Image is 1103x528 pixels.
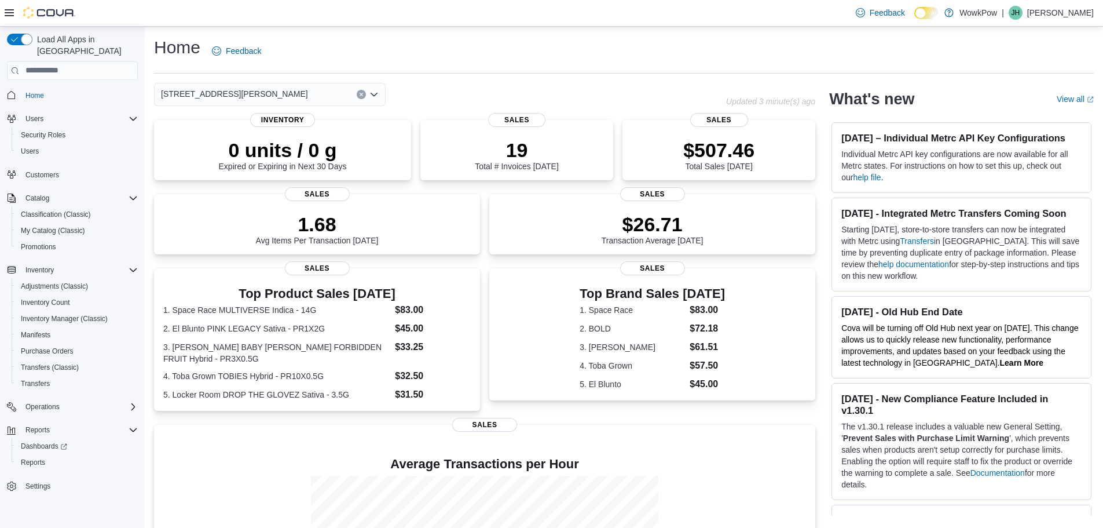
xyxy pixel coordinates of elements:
[357,90,366,99] button: Clear input
[851,1,910,24] a: Feedback
[878,260,949,269] a: help documentation
[1002,6,1004,20] p: |
[475,139,558,162] p: 19
[154,36,200,59] h1: Home
[959,6,997,20] p: WowkPow
[16,207,138,221] span: Classification (Classic)
[21,400,64,414] button: Operations
[2,399,142,415] button: Operations
[16,224,138,238] span: My Catalog (Classic)
[395,322,471,336] dd: $45.00
[1012,6,1020,20] span: JH
[580,378,685,390] dt: 5. El Blunto
[580,304,685,316] dt: 1. Space Race
[970,468,1025,478] a: Documentation
[690,377,725,391] dd: $45.00
[285,187,350,201] span: Sales
[16,128,70,142] a: Security Roles
[488,113,546,127] span: Sales
[21,112,138,126] span: Users
[900,236,934,246] a: Transfers
[12,438,142,454] a: Dashboards
[395,340,471,354] dd: $33.25
[21,112,48,126] button: Users
[602,213,703,236] p: $26.71
[25,425,50,435] span: Reports
[21,242,56,252] span: Promotions
[16,439,72,453] a: Dashboards
[12,223,142,239] button: My Catalog (Classic)
[25,194,49,203] span: Catalog
[21,442,67,451] span: Dashboards
[16,328,138,342] span: Manifests
[12,327,142,343] button: Manifests
[1087,96,1094,103] svg: External link
[1057,94,1094,104] a: View allExternal link
[841,421,1082,490] p: The v1.30.1 release includes a valuable new General Setting, ' ', which prevents sales when produ...
[163,370,390,382] dt: 4. Toba Grown TOBIES Hybrid - PR10X0.5G
[16,377,138,391] span: Transfers
[21,423,138,437] span: Reports
[12,294,142,311] button: Inventory Count
[2,422,142,438] button: Reports
[163,287,471,301] h3: Top Product Sales [DATE]
[914,7,939,19] input: Dark Mode
[12,311,142,327] button: Inventory Manager (Classic)
[369,90,379,99] button: Open list of options
[21,147,39,156] span: Users
[23,7,75,19] img: Cova
[2,478,142,494] button: Settings
[21,479,138,493] span: Settings
[690,359,725,373] dd: $57.50
[21,458,45,467] span: Reports
[841,148,1082,183] p: Individual Metrc API key configurations are now available for all Metrc states. For instructions ...
[475,139,558,171] div: Total # Invoices [DATE]
[12,343,142,359] button: Purchase Orders
[25,265,54,275] span: Inventory
[21,423,54,437] button: Reports
[841,306,1082,318] h3: [DATE] - Old Hub End Date
[12,376,142,392] button: Transfers
[16,279,138,293] span: Adjustments (Classic)
[21,191,54,205] button: Catalog
[2,190,142,206] button: Catalog
[602,213,703,245] div: Transaction Average [DATE]
[207,39,266,63] a: Feedback
[21,191,138,205] span: Catalog
[12,239,142,255] button: Promotions
[21,330,50,340] span: Manifests
[25,114,43,123] span: Users
[580,341,685,353] dt: 3. [PERSON_NAME]
[16,328,55,342] a: Manifests
[21,282,88,291] span: Adjustments (Classic)
[726,97,815,106] p: Updated 3 minute(s) ago
[25,402,60,412] span: Operations
[163,389,390,400] dt: 5. Locker Room DROP THE GLOVEZ Sativa - 3.5G
[21,479,55,493] a: Settings
[12,127,142,143] button: Security Roles
[843,434,1009,443] strong: Prevent Sales with Purchase Limit Warning
[21,263,58,277] button: Inventory
[21,210,91,219] span: Classification (Classic)
[2,111,142,127] button: Users
[16,224,90,238] a: My Catalog (Classic)
[1000,358,1043,367] a: Learn More
[25,482,50,491] span: Settings
[163,304,390,316] dt: 1. Space Race MULTIVERSE Indica - 14G
[853,173,881,182] a: help file
[2,262,142,278] button: Inventory
[829,90,914,108] h2: What's new
[16,312,138,326] span: Inventory Manager (Classic)
[21,168,64,182] a: Customers
[21,89,49,103] a: Home
[841,323,1078,367] span: Cova will be turning off Old Hub next year on [DATE]. This change allows us to quickly release ne...
[250,113,315,127] span: Inventory
[163,341,390,365] dt: 3. [PERSON_NAME] BABY [PERSON_NAME] FORBIDDEN FRUIT Hybrid - PR3X0.5G
[16,361,83,374] a: Transfers (Classic)
[21,88,138,103] span: Home
[841,224,1082,282] p: Starting [DATE], store-to-store transfers can now be integrated with Metrc using in [GEOGRAPHIC_D...
[7,82,138,525] nav: Complex example
[452,418,517,432] span: Sales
